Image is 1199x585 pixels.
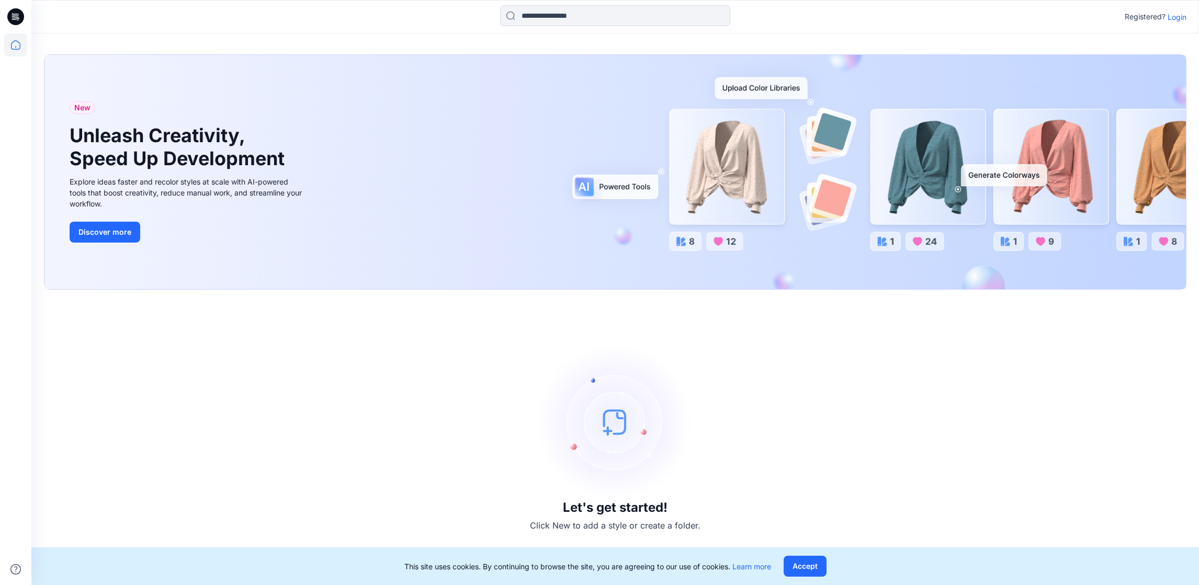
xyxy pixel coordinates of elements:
h1: Unleash Creativity, Speed Up Development [70,124,289,169]
p: Login [1168,12,1186,22]
a: Learn more [732,562,771,571]
h3: Let's get started! [563,500,668,515]
button: Accept [784,556,827,577]
span: New [74,101,91,114]
img: empty-state-image.svg [537,343,694,500]
p: Click New to add a style or create a folder. [530,519,700,532]
p: Registered? [1125,10,1166,23]
a: Discover more [70,222,305,243]
button: Discover more [70,222,140,243]
div: Explore ideas faster and recolor styles at scale with AI-powered tools that boost creativity, red... [70,176,305,209]
p: This site uses cookies. By continuing to browse the site, you are agreeing to our use of cookies. [404,561,771,572]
